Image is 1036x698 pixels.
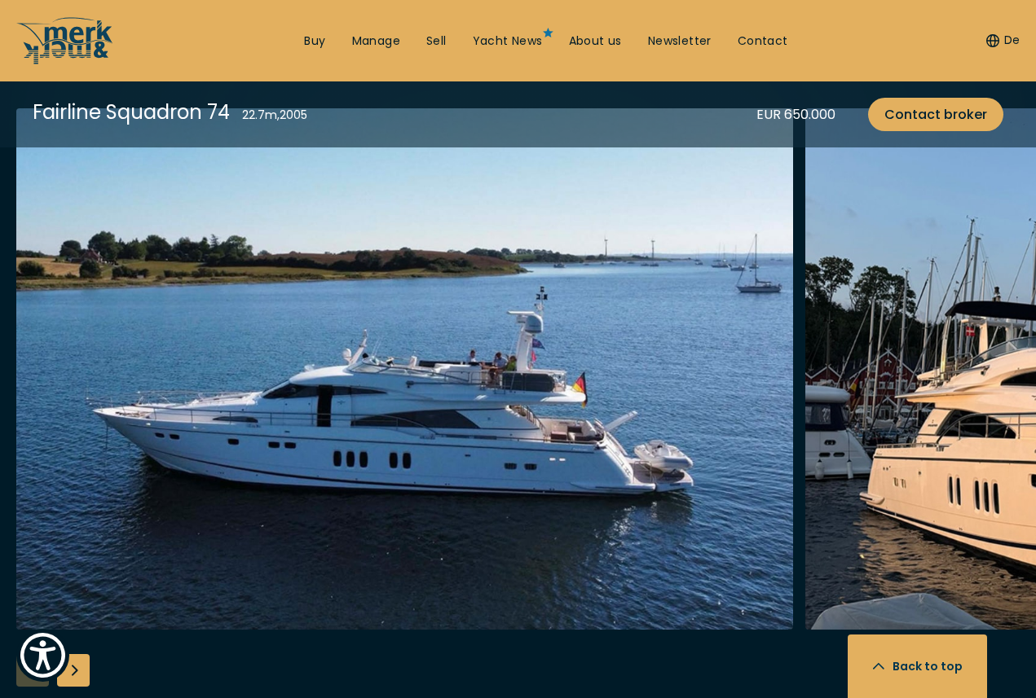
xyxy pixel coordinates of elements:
span: Contact broker [884,104,987,125]
a: Contact broker [868,98,1003,131]
a: Yacht News [473,33,543,50]
a: Manage [352,33,400,50]
button: Back to top [848,634,987,698]
div: EUR 650.000 [756,104,835,125]
button: De [986,33,1020,49]
a: Buy [304,33,325,50]
div: Next slide [57,654,90,687]
div: Fairline Squadron 74 [33,98,230,126]
a: About us [569,33,622,50]
a: / [16,51,114,70]
a: Contact [738,33,788,50]
div: 22.7 m , 2005 [242,107,307,124]
button: Show Accessibility Preferences [16,629,69,682]
img: Merk&Merk [16,108,793,630]
a: Sell [426,33,447,50]
a: Newsletter [648,33,712,50]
